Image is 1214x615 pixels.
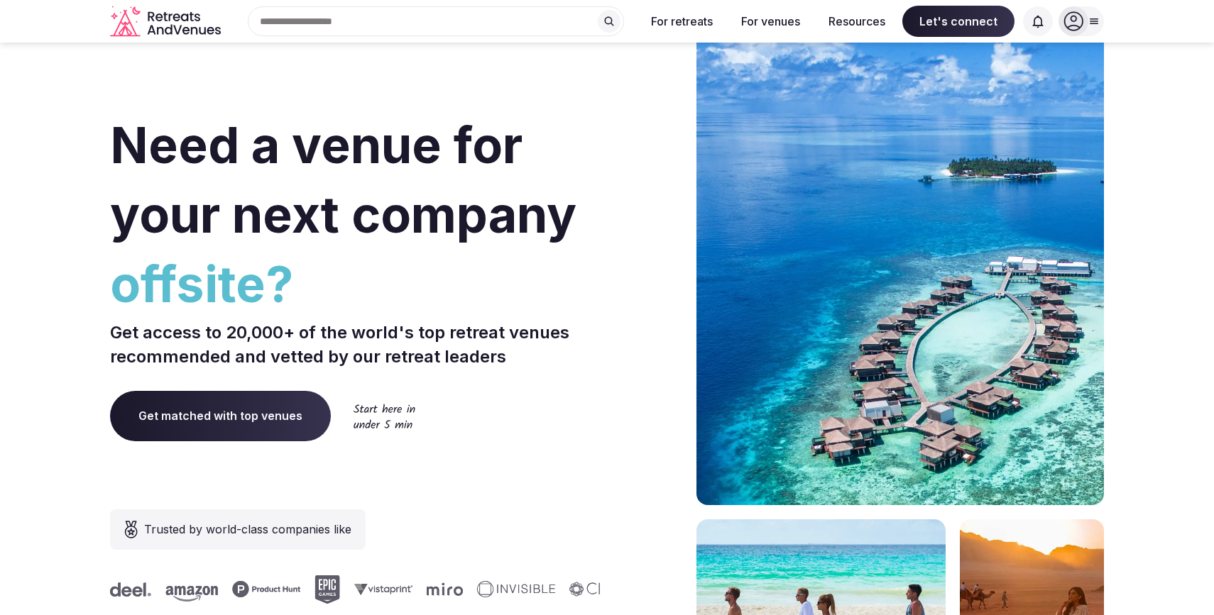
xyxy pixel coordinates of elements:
span: offsite? [110,250,601,319]
svg: Vistaprint company logo [335,583,393,595]
span: Need a venue for your next company [110,115,576,245]
img: Start here in under 5 min [354,404,415,428]
span: Trusted by world-class companies like [144,521,351,538]
button: For retreats [640,6,724,37]
svg: Deel company logo [91,582,132,597]
button: Resources [817,6,897,37]
span: Let's connect [902,6,1015,37]
svg: Miro company logo [408,582,444,596]
a: Visit the homepage [110,6,224,38]
svg: Epic Games company logo [295,575,321,604]
svg: Invisible company logo [458,581,536,598]
button: For venues [730,6,811,37]
p: Get access to 20,000+ of the world's top retreat venues recommended and vetted by our retreat lea... [110,321,601,368]
a: Get matched with top venues [110,391,331,441]
svg: Retreats and Venues company logo [110,6,224,38]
